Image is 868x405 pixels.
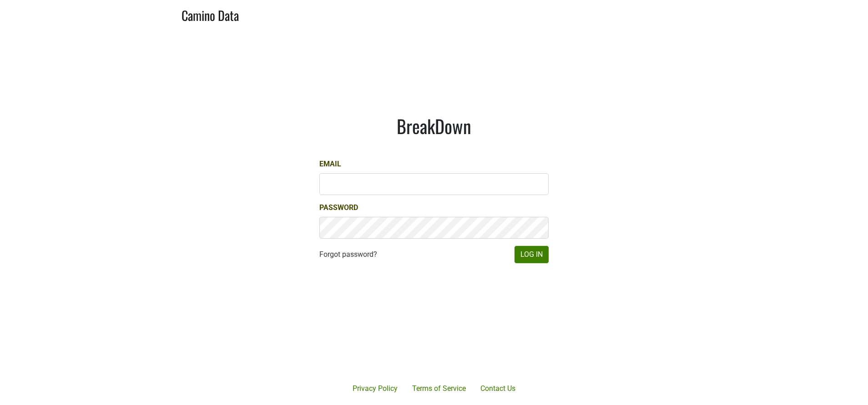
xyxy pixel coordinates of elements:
button: Log In [515,246,549,263]
label: Password [319,202,358,213]
a: Privacy Policy [345,380,405,398]
a: Contact Us [473,380,523,398]
a: Forgot password? [319,249,377,260]
label: Email [319,159,341,170]
a: Camino Data [182,4,239,25]
h1: BreakDown [319,115,549,137]
a: Terms of Service [405,380,473,398]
